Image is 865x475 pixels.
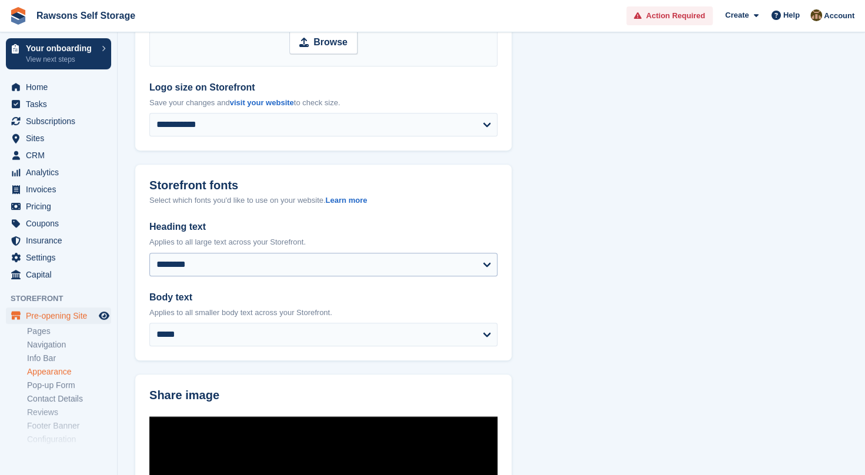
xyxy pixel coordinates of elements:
p: View next steps [26,54,96,65]
a: menu [6,266,111,283]
a: Footer Banner [27,420,111,431]
a: Your onboarding View next steps [6,38,111,69]
label: Heading text [149,220,497,234]
a: menu [6,198,111,215]
a: Learn more [325,196,367,205]
p: Applies to all large text across your Storefront. [149,236,497,248]
a: visit your website [230,98,294,107]
img: Aaron Wheeler [810,9,822,21]
span: Action Required [646,10,705,22]
span: Create [725,9,749,21]
img: stora-icon-8386f47178a22dfd0bd8f6a31ec36ba5ce8667c1dd55bd0f319d3a0aa187defe.svg [9,7,27,25]
a: menu [6,130,111,146]
span: Home [26,79,96,95]
a: menu [6,181,111,198]
a: menu [6,307,111,324]
a: Navigation [27,339,111,350]
span: Pricing [26,198,96,215]
a: menu [6,164,111,180]
h2: Share image [149,389,497,402]
a: menu [6,113,111,129]
a: Pages [27,326,111,337]
a: Action Required [626,6,713,26]
a: Appearance [27,366,111,377]
a: Contact Details [27,393,111,404]
div: Select which fonts you'd like to use on your website. [149,195,497,206]
a: Check-in [27,447,111,459]
span: Settings [26,249,96,266]
a: menu [6,96,111,112]
a: Reviews [27,407,111,418]
span: Insurance [26,232,96,249]
label: Body text [149,290,497,305]
p: Your onboarding [26,44,96,52]
a: menu [6,249,111,266]
a: menu [6,215,111,232]
span: Subscriptions [26,113,96,129]
p: Save your changes and to check size. [149,97,497,109]
span: CRM [26,147,96,163]
span: Storefront [11,293,117,305]
p: Applies to all smaller body text across your Storefront. [149,307,497,319]
a: Preview store [97,309,111,323]
label: Logo size on Storefront [149,81,497,95]
span: Tasks [26,96,96,112]
a: Pop-up Form [27,380,111,391]
h2: Storefront fonts [149,179,238,192]
a: menu [6,232,111,249]
span: Sites [26,130,96,146]
strong: Browse [313,35,348,49]
span: Pre-opening Site [26,307,96,324]
span: Analytics [26,164,96,180]
span: Help [783,9,800,21]
a: Configuration [27,434,111,445]
a: menu [6,147,111,163]
a: Rawsons Self Storage [32,6,140,25]
a: menu [6,79,111,95]
a: Info Bar [27,353,111,364]
span: Account [824,10,854,22]
span: Coupons [26,215,96,232]
span: Invoices [26,181,96,198]
span: Capital [26,266,96,283]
